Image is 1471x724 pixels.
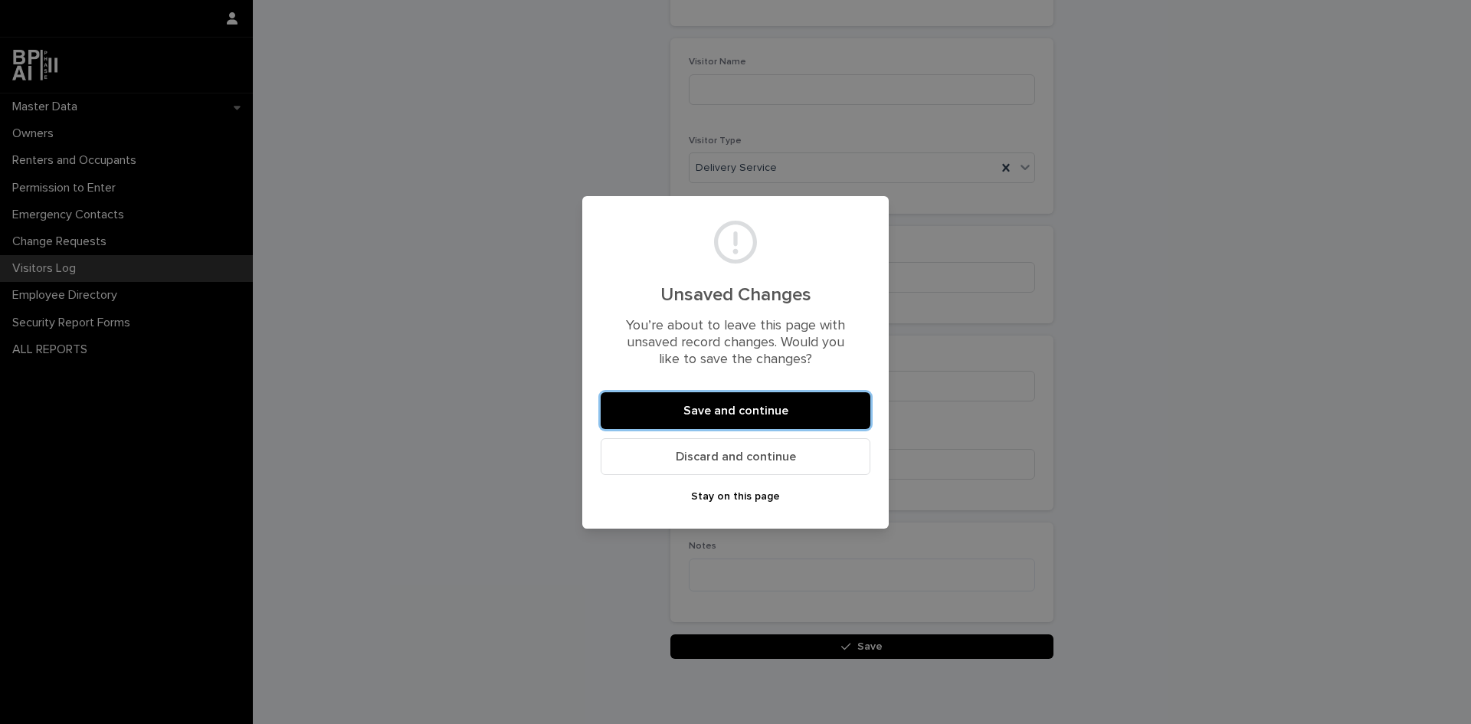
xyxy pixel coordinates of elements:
button: Stay on this page [601,484,870,509]
p: You’re about to leave this page with unsaved record changes. Would you like to save the changes? [619,318,852,368]
h2: Unsaved Changes [619,284,852,306]
span: Discard and continue [676,450,796,463]
button: Save and continue [601,392,870,429]
span: Stay on this page [691,491,780,502]
span: Save and continue [683,405,788,417]
button: Discard and continue [601,438,870,475]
